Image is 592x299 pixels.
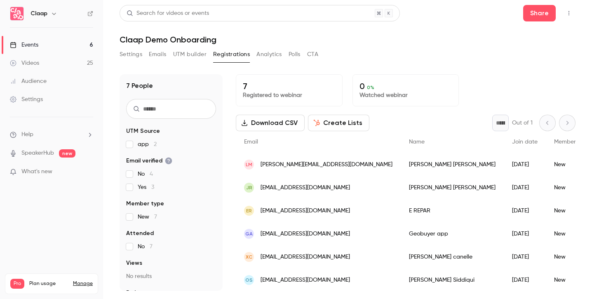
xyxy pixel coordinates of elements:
h6: Claap [31,9,47,18]
span: New [138,213,157,221]
span: 7 [154,214,157,220]
a: SpeakerHub [21,149,54,158]
p: Out of 1 [512,119,533,127]
span: [EMAIL_ADDRESS][DOMAIN_NAME] [261,207,350,215]
img: Claap [10,7,23,20]
button: Emails [149,48,166,61]
span: 4 [150,171,153,177]
span: [EMAIL_ADDRESS][DOMAIN_NAME] [261,230,350,238]
iframe: Noticeable Trigger [83,168,93,176]
span: UTM Source [126,127,160,135]
button: Polls [289,48,301,61]
a: Manage [73,280,93,287]
span: Ga [245,230,253,238]
span: What's new [21,167,52,176]
span: Views [126,259,142,267]
button: Settings [120,48,142,61]
div: [DATE] [504,199,546,222]
h1: Claap Demo Onboarding [120,35,576,45]
span: No [138,170,153,178]
span: Plan usage [29,280,68,287]
div: [PERSON_NAME] [PERSON_NAME] [401,176,504,199]
p: 0 [359,81,452,91]
span: 2 [154,141,157,147]
p: No results [126,272,216,280]
span: JR [246,184,252,191]
span: app [138,140,157,148]
div: [PERSON_NAME] canelle [401,245,504,268]
div: E REPAR [401,199,504,222]
span: 7 [150,244,153,250]
span: 3 [151,184,154,190]
span: Pro [10,279,24,289]
span: LM [246,161,252,168]
div: Events [10,41,38,49]
span: Member type [126,200,164,208]
span: Join date [512,139,538,145]
span: Member type [554,139,590,145]
span: [PERSON_NAME][EMAIL_ADDRESS][DOMAIN_NAME] [261,160,392,169]
span: xc [246,253,252,261]
li: help-dropdown-opener [10,130,93,139]
span: Email verified [126,157,172,165]
span: 0 % [367,85,374,90]
span: OS [245,276,253,284]
h1: 7 People [126,81,153,91]
div: Geobuyer app [401,222,504,245]
button: Registrations [213,48,250,61]
div: Settings [10,95,43,104]
div: [DATE] [504,245,546,268]
span: [EMAIL_ADDRESS][DOMAIN_NAME] [261,253,350,261]
div: [DATE] [504,222,546,245]
div: [DATE] [504,268,546,292]
span: Name [409,139,425,145]
p: 7 [243,81,336,91]
div: [PERSON_NAME] [PERSON_NAME] [401,153,504,176]
button: Create Lists [308,115,369,131]
button: CTA [307,48,318,61]
button: UTM builder [173,48,207,61]
div: [PERSON_NAME] Siddiqui [401,268,504,292]
p: Watched webinar [359,91,452,99]
span: [EMAIL_ADDRESS][DOMAIN_NAME] [261,184,350,192]
span: Help [21,130,33,139]
button: Share [523,5,556,21]
span: Email [244,139,258,145]
button: Analytics [256,48,282,61]
div: [DATE] [504,153,546,176]
span: Referrer [126,289,149,297]
div: Audience [10,77,47,85]
span: Attended [126,229,154,238]
span: [EMAIL_ADDRESS][DOMAIN_NAME] [261,276,350,285]
div: Search for videos or events [127,9,209,18]
span: new [59,149,75,158]
span: Yes [138,183,154,191]
span: ER [246,207,252,214]
p: Registered to webinar [243,91,336,99]
button: Download CSV [236,115,305,131]
span: No [138,242,153,251]
div: Videos [10,59,39,67]
div: [DATE] [504,176,546,199]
